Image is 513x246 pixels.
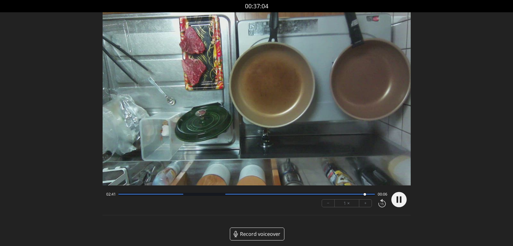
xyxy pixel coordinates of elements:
button: + [359,200,372,207]
button: − [322,200,335,207]
a: 00:37:04 [245,2,268,11]
span: 02:41 [106,192,116,197]
span: 00:06 [378,192,387,197]
a: Record voiceover [230,228,284,240]
span: Record voiceover [240,230,280,238]
div: 1 × [335,200,359,207]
